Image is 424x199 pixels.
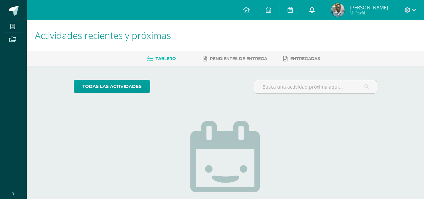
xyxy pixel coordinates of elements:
[147,53,176,64] a: Tablero
[74,80,150,93] a: todas las Actividades
[203,53,267,64] a: Pendientes de entrega
[350,4,388,11] span: [PERSON_NAME]
[283,53,320,64] a: Entregadas
[254,80,377,93] input: Busca una actividad próxima aquí...
[156,56,176,61] span: Tablero
[350,10,388,16] span: Mi Perfil
[210,56,267,61] span: Pendientes de entrega
[331,3,345,17] img: 68d853dc98f1f1af4b37f6310fc34bca.png
[290,56,320,61] span: Entregadas
[35,29,171,42] span: Actividades recientes y próximas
